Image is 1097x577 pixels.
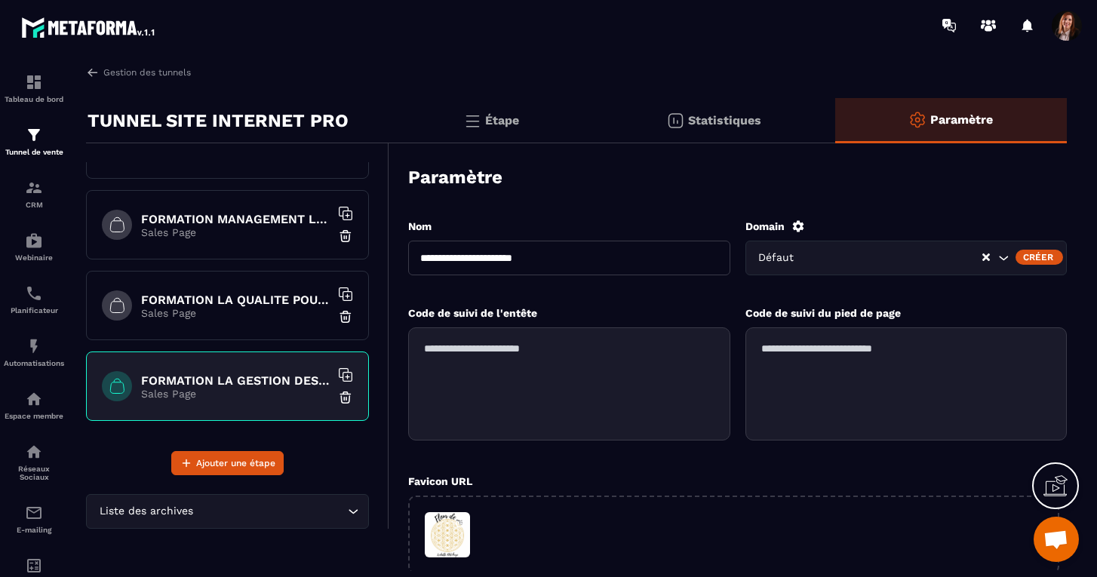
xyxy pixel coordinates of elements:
img: trash [338,229,353,244]
a: automationsautomationsEspace membre [4,379,64,431]
div: Search for option [86,494,369,529]
h6: FORMATION LA QUALITE POUR UN CADRE EN [DEMOGRAPHIC_DATA] [141,293,330,307]
img: formation [25,179,43,197]
p: Espace membre [4,412,64,420]
div: Créer [1016,250,1063,265]
p: Réseaux Sociaux [4,465,64,481]
img: scheduler [25,284,43,302]
p: Automatisations [4,359,64,367]
p: Planificateur [4,306,64,315]
img: automations [25,232,43,250]
label: Nom [408,220,432,232]
img: bars.0d591741.svg [463,112,481,130]
p: Sales Page [141,307,330,319]
input: Search for option [196,503,344,520]
a: Gestion des tunnels [86,66,191,79]
label: Domain [745,220,785,232]
img: arrow [86,66,100,79]
button: Ajouter une étape [171,451,284,475]
a: Ouvrir le chat [1034,517,1079,562]
h6: FORMATION LA GESTION DES RISQUES EN [DEMOGRAPHIC_DATA] [141,373,330,388]
div: Search for option [745,241,1068,275]
p: Tunnel de vente [4,148,64,156]
p: Sales Page [141,388,330,400]
img: logo [21,14,157,41]
img: email [25,504,43,522]
p: E-mailing [4,526,64,534]
img: automations [25,337,43,355]
label: Favicon URL [408,475,472,487]
a: formationformationTableau de bord [4,62,64,115]
img: accountant [25,557,43,575]
p: Sales Page [141,226,330,238]
img: trash [338,309,353,324]
img: formation [25,126,43,144]
a: schedulerschedulerPlanificateur [4,273,64,326]
p: TUNNEL SITE INTERNET PRO [88,106,349,136]
span: Défaut [755,250,808,266]
button: Clear Selected [982,252,990,263]
a: automationsautomationsAutomatisations [4,326,64,379]
img: trash [338,390,353,405]
h6: FORMATION MANAGEMENT LEADERSHIP [141,212,330,226]
p: Statistiques [688,113,761,127]
label: Code de suivi de l'entête [408,307,537,319]
p: Étape [485,113,519,127]
a: formationformationTunnel de vente [4,115,64,167]
input: Search for option [808,250,982,266]
span: Liste des archives [96,503,196,520]
a: formationformationCRM [4,167,64,220]
h3: Paramètre [408,167,502,188]
p: Paramètre [930,112,993,127]
p: Webinaire [4,253,64,262]
span: Ajouter une étape [196,456,275,471]
img: formation [25,73,43,91]
img: setting-o.ffaa8168.svg [908,111,926,129]
img: social-network [25,443,43,461]
p: CRM [4,201,64,209]
p: Tableau de bord [4,95,64,103]
a: social-networksocial-networkRéseaux Sociaux [4,431,64,493]
a: automationsautomationsWebinaire [4,220,64,273]
label: Code de suivi du pied de page [745,307,901,319]
img: automations [25,390,43,408]
a: emailemailE-mailing [4,493,64,545]
img: stats.20deebd0.svg [666,112,684,130]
